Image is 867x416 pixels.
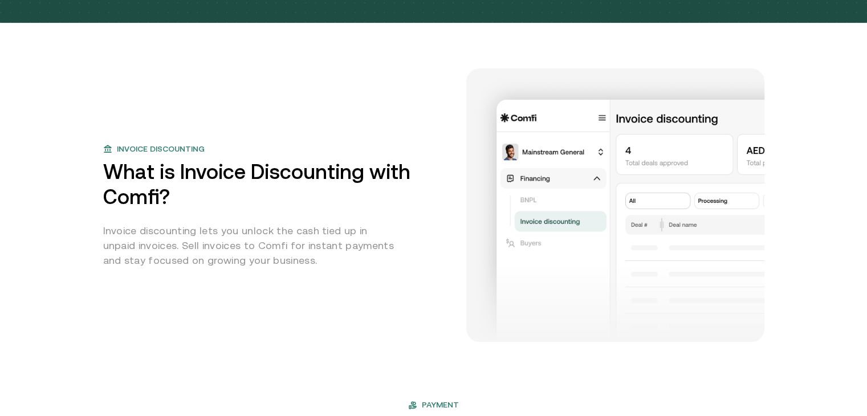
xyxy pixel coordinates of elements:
[117,143,205,155] span: Invoice discounting
[103,160,453,210] h2: What is Invoice Discounting with Comfi?
[466,68,764,342] img: Info image
[422,399,459,411] span: Payment
[103,223,400,268] p: Invoice discounting lets you unlock the cash tied up in unpaid invoices. Sell invoices to Comfi f...
[408,401,417,410] img: flag
[103,144,112,153] img: bank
